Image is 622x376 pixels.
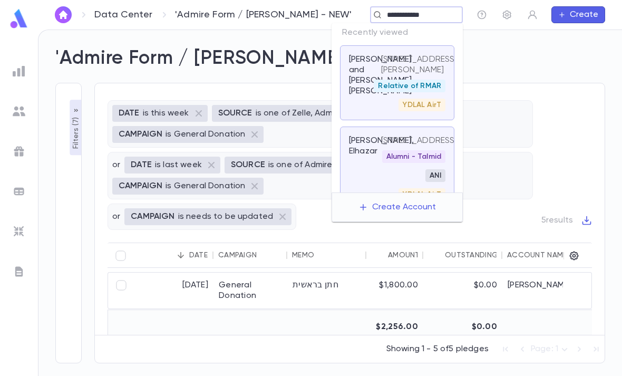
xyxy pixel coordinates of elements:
[131,211,174,222] p: CAMPAIGN
[218,251,257,259] div: Campaign
[13,65,25,78] img: reports_grey.c525e4749d1bce6a11f5fe2a8de1b229.svg
[388,251,420,259] div: Amount
[94,9,152,21] a: Data Center
[119,129,162,140] p: CAMPAIGN
[425,171,445,180] span: ANI
[423,314,502,340] div: $0.00
[349,54,412,97] p: [PERSON_NAME] and [PERSON_NAME] [PERSON_NAME]
[166,181,245,191] p: is General Donation
[428,247,445,264] button: Sort
[13,265,25,278] img: letters_grey.7941b92b52307dd3b8a917253454ce1c.svg
[71,115,81,149] p: Filters ( 7 )
[8,8,30,29] img: logo
[507,251,567,259] div: Account Name
[231,160,265,170] p: SOURCE
[112,178,264,195] div: CAMPAIGNis General Donation
[112,105,208,122] div: DATEis this week
[423,273,502,308] div: $0.00
[143,108,189,119] p: is this week
[70,100,82,156] button: Filters (7)
[178,211,274,222] p: is needs to be updated
[386,344,489,354] p: Showing 1 - 5 of 5 pledges
[124,157,220,173] div: DATEis last week
[366,314,423,340] div: $2,256.00
[124,208,291,225] div: CAMPAIGNis needs to be updated
[256,108,364,119] p: is one of Zelle, Admire Form
[381,54,458,75] p: [STREET_ADDRESS][PERSON_NAME]
[257,247,274,264] button: Sort
[13,185,25,198] img: batches_grey.339ca447c9d9533ef1741baa751efc33.svg
[551,6,605,23] button: Create
[399,190,445,199] span: YDLAL AirT
[287,273,366,308] div: חתן בראשית
[112,211,120,222] p: or
[225,157,395,173] div: SOURCEis one of Admire Form, Zelle
[213,273,287,308] div: General Donation
[172,247,189,264] button: Sort
[399,101,445,109] span: YDLAL AirT
[292,251,314,259] div: Memo
[13,225,25,238] img: imports_grey.530a8a0e642e233f2baf0ef88e8c9fcb.svg
[371,247,388,264] button: Sort
[13,105,25,118] img: students_grey.60c7aba0da46da39d6d829b817ac14fc.svg
[134,273,213,308] div: [DATE]
[112,126,264,143] div: CAMPAIGNis General Donation
[13,145,25,158] img: campaigns_grey.99e729a5f7ee94e3726e6486bddda8f1.svg
[332,23,463,42] p: Recently viewed
[349,136,414,157] p: [PERSON_NAME], Elhazar
[131,160,152,170] p: DATE
[57,11,70,19] img: home_white.a664292cf8c1dea59945f0da9f25487c.svg
[541,215,573,226] p: 5 results
[381,136,458,146] p: [STREET_ADDRESS]
[155,160,202,170] p: is last week
[55,47,413,70] h2: 'Admire Form / [PERSON_NAME] - NEW'
[366,273,423,308] div: $1,800.00
[212,105,382,122] div: SOURCEis one of Zelle, Admire Form
[382,152,445,161] span: Alumni - Talmid
[189,251,208,259] div: Date
[175,9,352,21] p: 'Admire Form / [PERSON_NAME] - NEW'
[166,129,245,140] p: is General Donation
[531,341,571,358] div: Page: 1
[374,82,445,90] span: Relative of RMAR
[218,108,252,119] p: SOURCE
[350,197,444,217] button: Create Account
[112,160,120,170] p: or
[268,160,377,170] p: is one of Admire Form, Zelle
[119,181,162,191] p: CAMPAIGN
[119,108,140,119] p: DATE
[531,345,558,353] span: Page: 1
[445,251,498,259] div: Outstanding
